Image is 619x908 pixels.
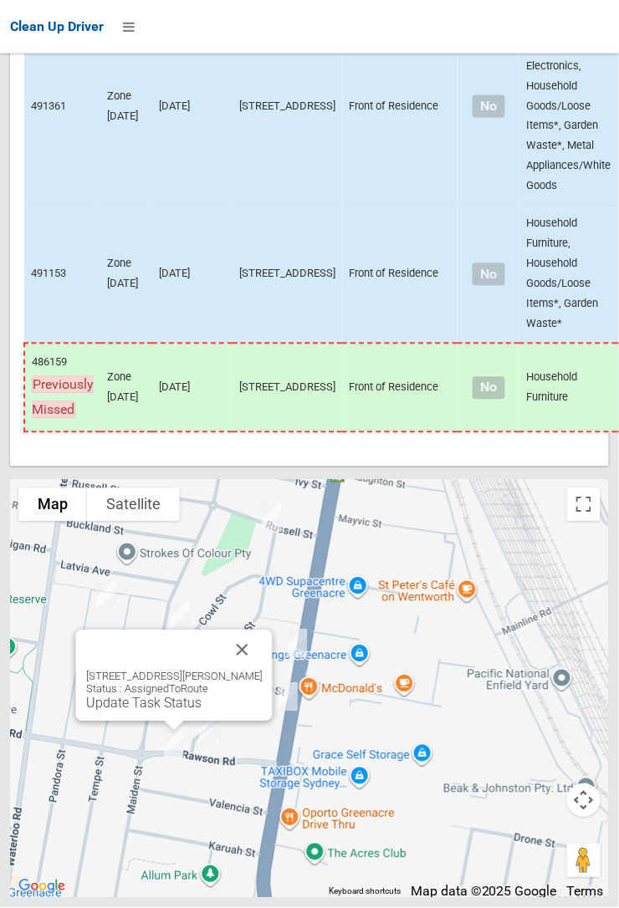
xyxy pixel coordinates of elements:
div: 27A Rawson Road, GREENACRE NSW 2190<br>Status : AssignedToRoute<br><a href="/driver/booking/48641... [157,724,191,766]
span: Clean Up Driver [10,18,104,34]
h4: Normal sized [464,381,513,395]
div: 34 Cowl Street, GREENACRE NSW 2190<br>Status : Collected<br><a href="/driver/booking/491422/compl... [163,596,197,638]
button: Keyboard shortcuts [329,886,401,898]
img: Google [14,876,69,898]
span: No [473,95,505,118]
div: 154 Roberts Road, GREENACRE NSW 2190<br>Status : Collected<br><a href="/driver/booking/491203/com... [280,623,314,665]
a: Terms (opens in new tab) [567,884,604,900]
td: Front of Residence [342,344,458,431]
td: Zone [DATE] [100,8,152,206]
button: Show satellite imagery [87,488,180,522]
td: [DATE] [152,344,233,431]
button: Toggle fullscreen view [567,488,601,522]
span: Map data ©2025 Google [411,884,557,900]
td: [DATE] [152,8,233,206]
td: Zone [DATE] [100,344,152,431]
div: 23 Hewitt Street, GREENACRE NSW 2190<br>Status : IssuesWithCollection<br><a href="/driver/booking... [192,709,226,751]
td: Household Furniture [519,344,617,431]
td: [STREET_ADDRESS] [233,344,342,431]
div: [STREET_ADDRESS][PERSON_NAME] Status : AssignedToRoute [86,671,263,712]
td: Zone [DATE] [100,206,152,344]
td: Front of Residence [342,206,458,344]
span: No [473,377,505,400]
td: Household Furniture, Household Goods/Loose Items*, Garden Waste* [519,206,617,344]
td: 486159 [24,344,100,431]
td: Front of Residence [342,8,458,206]
td: [DATE] [152,206,233,344]
td: [STREET_ADDRESS] [233,8,342,206]
span: No [473,263,505,286]
td: 491153 [24,206,100,344]
td: Household Furniture, Electronics, Household Goods/Loose Items*, Garden Waste*, Metal Appliances/W... [519,8,617,206]
button: Close [223,630,263,671]
a: Click to see this area on Google Maps [14,876,69,898]
button: Map camera controls [567,784,601,818]
a: Clean Up Driver [10,14,104,39]
h4: Normal sized [464,268,513,282]
span: Previously Missed [32,376,94,419]
div: 168 Roberts Road, GREENACRE NSW 2190<br>Status : Collected<br><a href="/driver/booking/486853/com... [271,676,304,718]
div: 4 Rea Street, GREENACRE NSW 2190<br>Status : Collected<br><a href="/driver/booking/484618/complet... [255,497,289,539]
button: Drag Pegman onto the map to open Street View [567,844,601,878]
td: [STREET_ADDRESS] [233,206,342,344]
td: 491361 [24,8,100,206]
div: 7 Pandora Street, GREENACRE NSW 2190<br>Status : Collected<br><a href="/driver/booking/486337/com... [90,576,123,618]
a: Update Task Status [86,696,202,712]
h4: Normal sized [464,99,513,114]
button: Show street map [18,488,87,522]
